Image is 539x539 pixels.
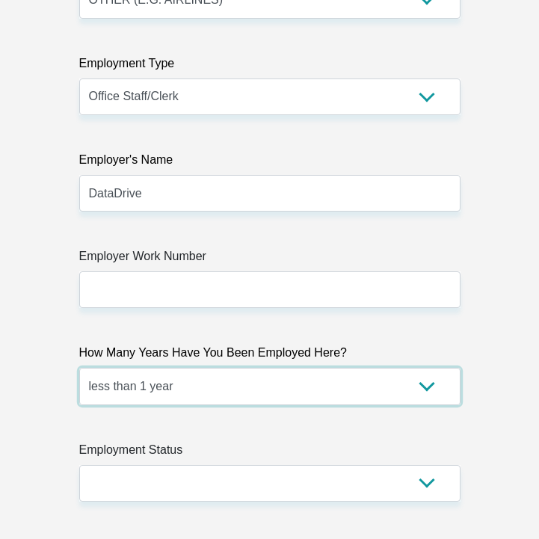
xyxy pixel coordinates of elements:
[79,441,461,465] label: Employment Status
[79,175,461,212] input: Employer's Name
[79,151,461,175] label: Employer's Name
[79,271,461,308] input: Employer Work Number
[79,55,461,78] label: Employment Type
[79,344,461,368] label: How Many Years Have You Been Employed Here?
[79,247,461,271] label: Employer Work Number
